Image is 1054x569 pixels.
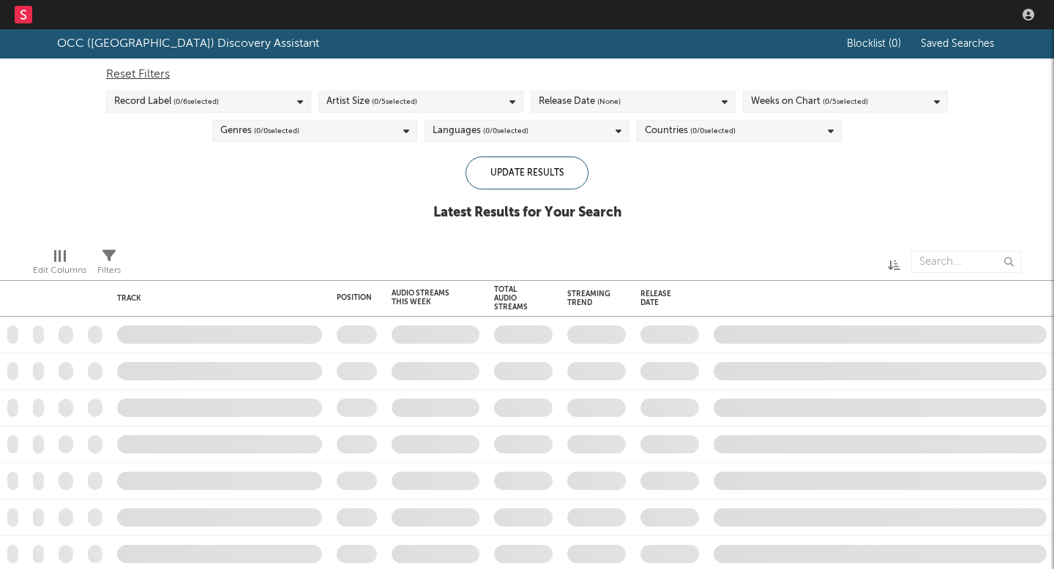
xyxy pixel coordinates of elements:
[567,290,618,307] div: Streaming Trend
[539,93,621,110] div: Release Date
[114,93,219,110] div: Record Label
[911,251,1021,273] input: Search...
[392,289,457,306] div: Audio Streams This Week
[117,294,315,303] div: Track
[254,122,299,140] span: ( 0 / 0 selected)
[494,285,531,312] div: Total Audio Streams
[889,39,901,49] span: ( 0 )
[597,93,621,110] span: (None)
[751,93,868,110] div: Weeks on Chart
[33,244,86,286] div: Edit Columns
[97,262,121,279] div: Filters
[823,93,868,110] span: ( 0 / 5 selected)
[921,39,997,49] span: Saved Searches
[847,39,901,49] span: Blocklist
[466,157,588,189] div: Update Results
[690,122,736,140] span: ( 0 / 0 selected)
[645,122,736,140] div: Countries
[326,93,417,110] div: Artist Size
[372,93,417,110] span: ( 0 / 5 selected)
[57,35,319,53] div: OCC ([GEOGRAPHIC_DATA]) Discovery Assistant
[640,290,677,307] div: Release Date
[483,122,528,140] span: ( 0 / 0 selected)
[916,38,997,50] button: Saved Searches
[33,262,86,279] div: Edit Columns
[220,122,299,140] div: Genres
[337,293,372,302] div: Position
[173,93,219,110] span: ( 0 / 6 selected)
[106,66,948,83] div: Reset Filters
[433,204,621,222] div: Latest Results for Your Search
[433,122,528,140] div: Languages
[97,244,121,286] div: Filters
